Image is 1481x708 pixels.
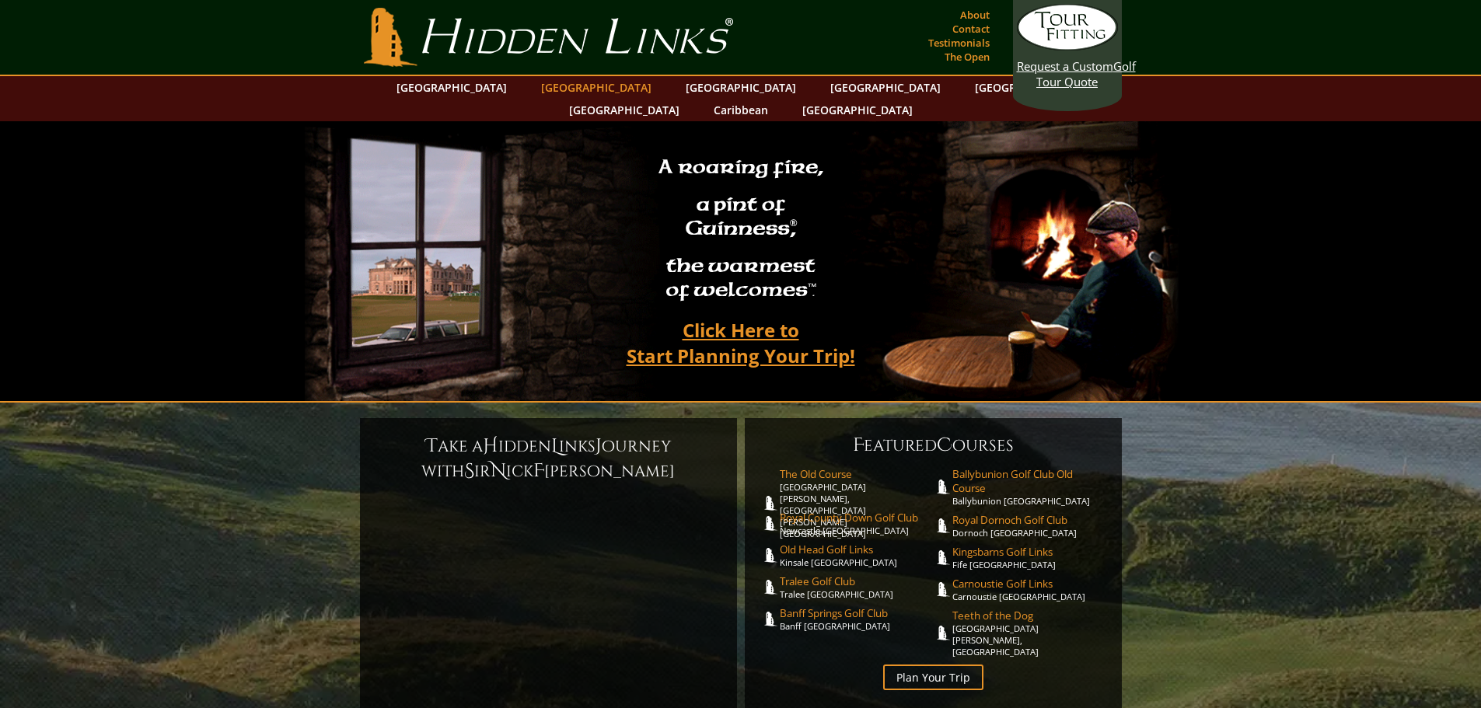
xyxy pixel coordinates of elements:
[952,467,1106,507] a: Ballybunion Golf Club Old CourseBallybunion [GEOGRAPHIC_DATA]
[483,434,498,459] span: H
[389,76,515,99] a: [GEOGRAPHIC_DATA]
[426,434,438,459] span: T
[375,434,721,483] h6: ake a idden inks ourney with ir ick [PERSON_NAME]
[780,542,934,568] a: Old Head Golf LinksKinsale [GEOGRAPHIC_DATA]
[956,4,994,26] a: About
[491,459,506,483] span: N
[967,76,1093,99] a: [GEOGRAPHIC_DATA]
[561,99,687,121] a: [GEOGRAPHIC_DATA]
[706,99,776,121] a: Caribbean
[464,459,474,483] span: S
[780,467,934,481] span: The Old Course
[780,542,934,556] span: Old Head Golf Links
[1017,58,1113,74] span: Request a Custom
[533,76,659,99] a: [GEOGRAPHIC_DATA]
[780,574,934,588] span: Tralee Golf Club
[952,609,1106,657] a: Teeth of the Dog[GEOGRAPHIC_DATA][PERSON_NAME], [GEOGRAPHIC_DATA]
[883,664,983,690] a: Plan Your Trip
[780,511,934,525] span: Royal County Down Golf Club
[853,433,864,458] span: F
[941,46,994,68] a: The Open
[948,18,994,40] a: Contact
[1017,4,1118,89] a: Request a CustomGolf Tour Quote
[924,32,994,54] a: Testimonials
[780,467,934,539] a: The Old Course[GEOGRAPHIC_DATA][PERSON_NAME], [GEOGRAPHIC_DATA][PERSON_NAME] [GEOGRAPHIC_DATA]
[952,545,1106,570] a: Kingsbarns Golf LinksFife [GEOGRAPHIC_DATA]
[952,577,1106,591] span: Carnoustie Golf Links
[611,312,871,374] a: Click Here toStart Planning Your Trip!
[780,574,934,600] a: Tralee Golf ClubTralee [GEOGRAPHIC_DATA]
[780,606,934,632] a: Banff Springs Golf ClubBanff [GEOGRAPHIC_DATA]
[780,511,934,536] a: Royal County Down Golf ClubNewcastle [GEOGRAPHIC_DATA]
[551,434,559,459] span: L
[937,433,952,458] span: C
[648,148,833,312] h2: A roaring fire, a pint of Guinness , the warmest of welcomes™.
[952,467,1106,495] span: Ballybunion Golf Club Old Course
[952,513,1106,527] span: Royal Dornoch Golf Club
[760,433,1106,458] h6: eatured ourses
[596,434,602,459] span: J
[952,577,1106,602] a: Carnoustie Golf LinksCarnoustie [GEOGRAPHIC_DATA]
[533,459,544,483] span: F
[780,606,934,620] span: Banff Springs Golf Club
[952,609,1106,623] span: Teeth of the Dog
[823,76,948,99] a: [GEOGRAPHIC_DATA]
[952,545,1106,559] span: Kingsbarns Golf Links
[952,513,1106,539] a: Royal Dornoch Golf ClubDornoch [GEOGRAPHIC_DATA]
[678,76,804,99] a: [GEOGRAPHIC_DATA]
[795,99,920,121] a: [GEOGRAPHIC_DATA]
